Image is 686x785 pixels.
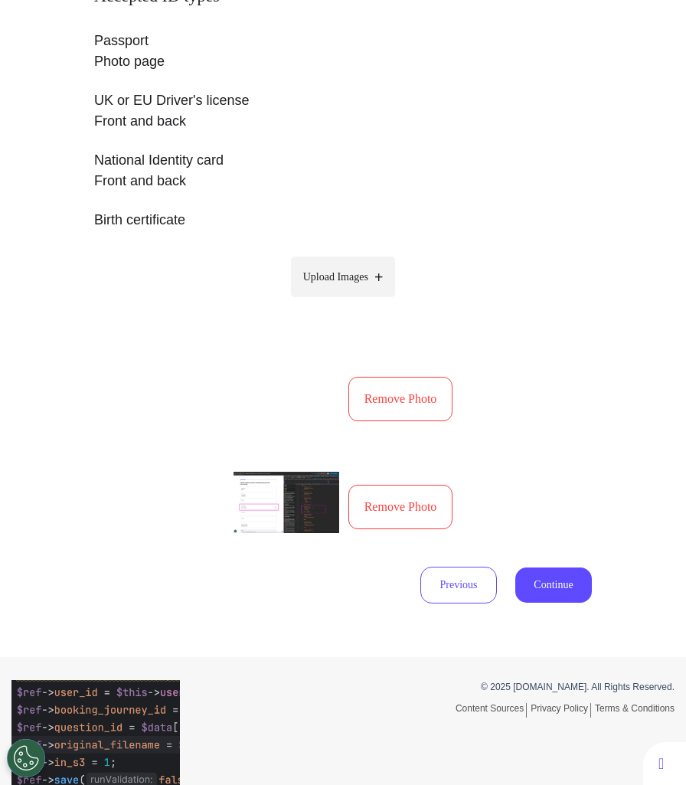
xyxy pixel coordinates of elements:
[94,150,592,191] p: National Identity card Front and back
[456,703,527,718] a: Content Sources
[234,472,339,533] img: Preview 2
[94,90,592,132] p: UK or EU Driver's license Front and back
[7,739,45,777] button: Open Preferences
[595,703,675,714] a: Terms & Conditions
[94,210,592,231] p: Birth certificate
[303,269,368,285] span: Upload Images
[348,485,453,529] button: Remove Photo
[234,342,339,447] img: Preview 1
[354,680,675,694] p: © 2025 [DOMAIN_NAME]. All Rights Reserved.
[531,703,591,718] a: Privacy Policy
[94,31,592,72] p: Passport Photo page
[515,567,592,603] button: Continue
[348,377,453,421] button: Remove Photo
[420,567,497,603] button: Previous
